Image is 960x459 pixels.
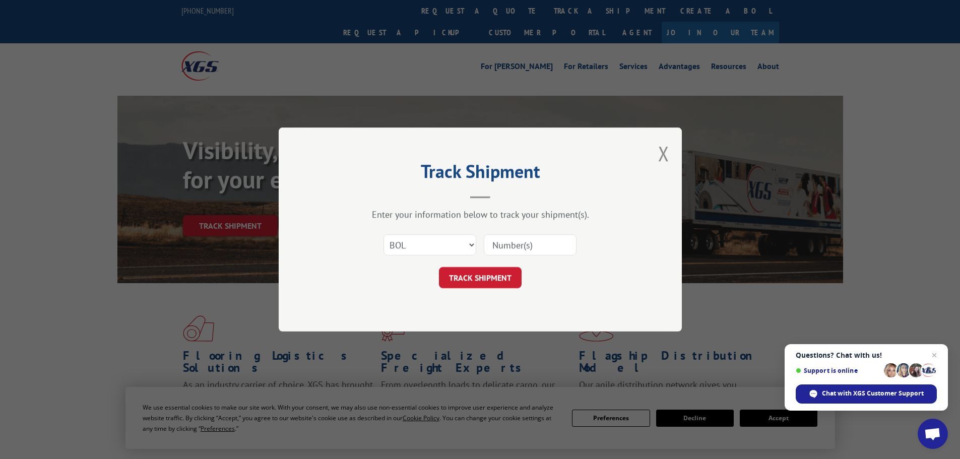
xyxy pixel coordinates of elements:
[439,267,522,288] button: TRACK SHIPMENT
[329,209,631,220] div: Enter your information below to track your shipment(s).
[918,419,948,449] div: Open chat
[796,367,880,374] span: Support is online
[796,384,937,404] div: Chat with XGS Customer Support
[658,140,669,167] button: Close modal
[329,164,631,183] h2: Track Shipment
[822,389,924,398] span: Chat with XGS Customer Support
[928,349,940,361] span: Close chat
[796,351,937,359] span: Questions? Chat with us!
[484,234,577,255] input: Number(s)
